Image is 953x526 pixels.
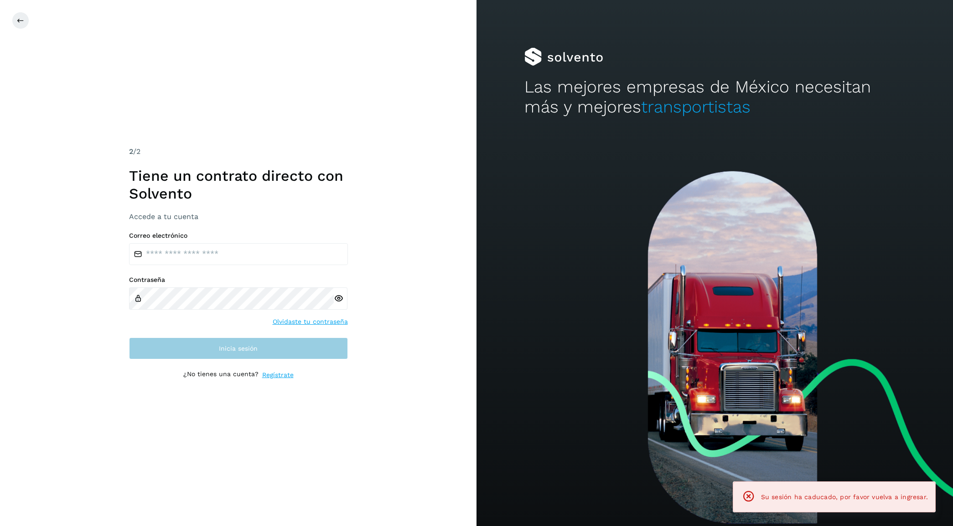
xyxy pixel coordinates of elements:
a: Regístrate [262,370,294,380]
span: transportistas [641,97,751,117]
div: /2 [129,146,348,157]
button: Inicia sesión [129,337,348,359]
span: 2 [129,147,133,156]
span: Su sesión ha caducado, por favor vuelva a ingresar. [761,493,928,500]
p: ¿No tienes una cuenta? [183,370,259,380]
span: Inicia sesión [219,345,258,352]
h3: Accede a tu cuenta [129,212,348,221]
h2: Las mejores empresas de México necesitan más y mejores [524,77,906,117]
label: Contraseña [129,276,348,284]
a: Olvidaste tu contraseña [273,317,348,327]
h1: Tiene un contrato directo con Solvento [129,167,348,202]
label: Correo electrónico [129,232,348,240]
